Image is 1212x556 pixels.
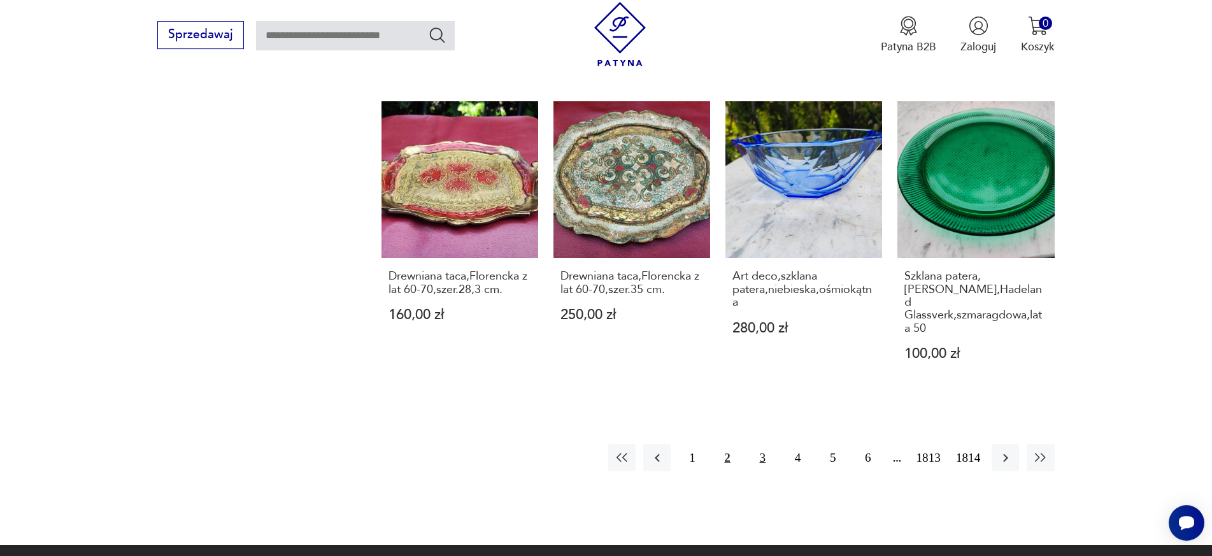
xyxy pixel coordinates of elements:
button: 4 [784,444,811,471]
p: 160,00 zł [389,308,532,322]
h3: Szklana patera,[PERSON_NAME],Hadeland Glassverk,szmaragdowa,lata 50 [904,270,1048,335]
button: 1 [678,444,706,471]
div: 0 [1039,17,1052,30]
p: Zaloguj [960,39,996,54]
a: Drewniana taca,Florencka z lat 60-70,szer.28,3 cm.Drewniana taca,Florencka z lat 60-70,szer.28,3 ... [381,101,538,390]
button: Szukaj [428,25,446,44]
button: 5 [819,444,846,471]
p: Patyna B2B [881,39,936,54]
a: Art deco,szklana patera,niebieska,ośmiokątnaArt deco,szklana patera,niebieska,ośmiokątna280,00 zł [725,101,882,390]
button: Patyna B2B [881,16,936,54]
img: Ikona koszyka [1028,16,1048,36]
a: Drewniana taca,Florencka z lat 60-70,szer.35 cm.Drewniana taca,Florencka z lat 60-70,szer.35 cm.2... [553,101,710,390]
p: 250,00 zł [560,308,704,322]
p: 280,00 zł [732,322,876,335]
button: 0Koszyk [1021,16,1055,54]
button: Sprzedawaj [157,21,243,49]
img: Ikonka użytkownika [969,16,988,36]
button: Zaloguj [960,16,996,54]
a: Sprzedawaj [157,31,243,41]
h3: Drewniana taca,Florencka z lat 60-70,szer.35 cm. [560,270,704,296]
img: Patyna - sklep z meblami i dekoracjami vintage [588,2,652,66]
button: 1813 [913,444,945,471]
button: 1814 [952,444,984,471]
p: 100,00 zł [904,347,1048,360]
button: 2 [714,444,741,471]
h3: Drewniana taca,Florencka z lat 60-70,szer.28,3 cm. [389,270,532,296]
iframe: Smartsupp widget button [1169,505,1204,541]
a: Ikona medaluPatyna B2B [881,16,936,54]
p: Koszyk [1021,39,1055,54]
a: Szklana patera,Willy Johansson,Hadeland Glassverk,szmaragdowa,lata 50Szklana patera,[PERSON_NAME]... [897,101,1054,390]
img: Ikona medalu [899,16,918,36]
button: 3 [749,444,776,471]
h3: Art deco,szklana patera,niebieska,ośmiokątna [732,270,876,309]
button: 6 [854,444,881,471]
